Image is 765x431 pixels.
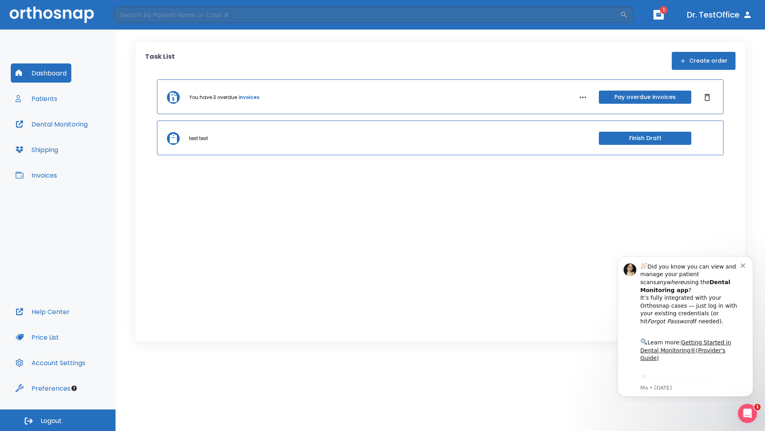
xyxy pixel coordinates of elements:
[11,328,64,347] button: Price List
[11,115,92,134] button: Dental Monitoring
[35,125,135,166] div: Download the app: | ​ Let us know if you need help getting started!
[11,63,71,83] button: Dashboard
[135,12,141,19] button: Dismiss notification
[606,249,765,401] iframe: Intercom notifications message
[71,385,78,392] div: Tooltip anchor
[672,52,736,70] button: Create order
[41,417,62,425] span: Logout
[11,353,90,372] button: Account Settings
[11,89,62,108] button: Patients
[35,135,135,142] p: Message from Ma, sent 8w ago
[684,8,755,22] button: Dr. TestOffice
[701,91,714,104] button: Dismiss
[239,94,259,101] a: invoices
[11,140,63,159] button: Shipping
[754,404,761,410] span: 1
[145,52,175,70] p: Task List
[599,91,691,104] button: Pay overdue invoices
[660,6,668,14] span: 1
[11,379,75,398] button: Preferences
[11,166,62,185] button: Invoices
[11,302,75,321] button: Help Center
[35,127,106,142] a: App Store
[189,135,208,142] p: test test
[114,7,620,23] input: Search by Patient Name or Case #
[189,94,237,101] p: You have 3 overdue
[738,404,757,423] iframe: Intercom live chat
[599,132,691,145] button: Finish Draft
[10,6,94,23] img: Orthosnap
